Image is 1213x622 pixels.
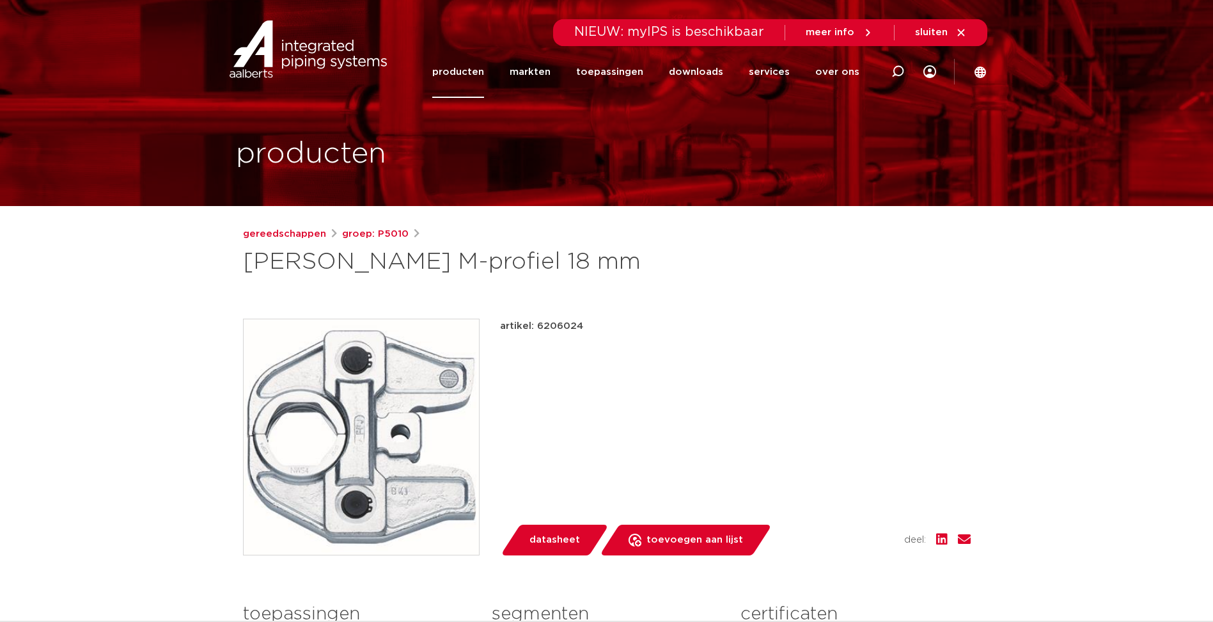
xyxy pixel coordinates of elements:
[806,28,854,37] span: meer info
[815,46,859,98] a: over ons
[432,46,484,98] a: producten
[529,530,580,550] span: datasheet
[510,46,551,98] a: markten
[342,227,409,242] a: groep: P5010
[236,134,386,175] h1: producten
[915,28,948,37] span: sluiten
[576,46,643,98] a: toepassingen
[806,27,873,38] a: meer info
[915,27,967,38] a: sluiten
[646,530,743,550] span: toevoegen aan lijst
[243,247,723,278] h1: [PERSON_NAME] M-profiel 18 mm
[243,227,326,242] a: gereedschappen
[574,26,764,38] span: NIEUW: myIPS is beschikbaar
[904,532,926,548] span: deel:
[432,46,859,98] nav: Menu
[244,319,479,555] img: Product Image for Klauke bek M-profiel 18 mm
[500,319,583,334] p: artikel: 6206024
[749,46,790,98] a: services
[669,46,723,98] a: downloads
[500,525,609,555] a: datasheet
[923,46,936,98] div: my IPS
